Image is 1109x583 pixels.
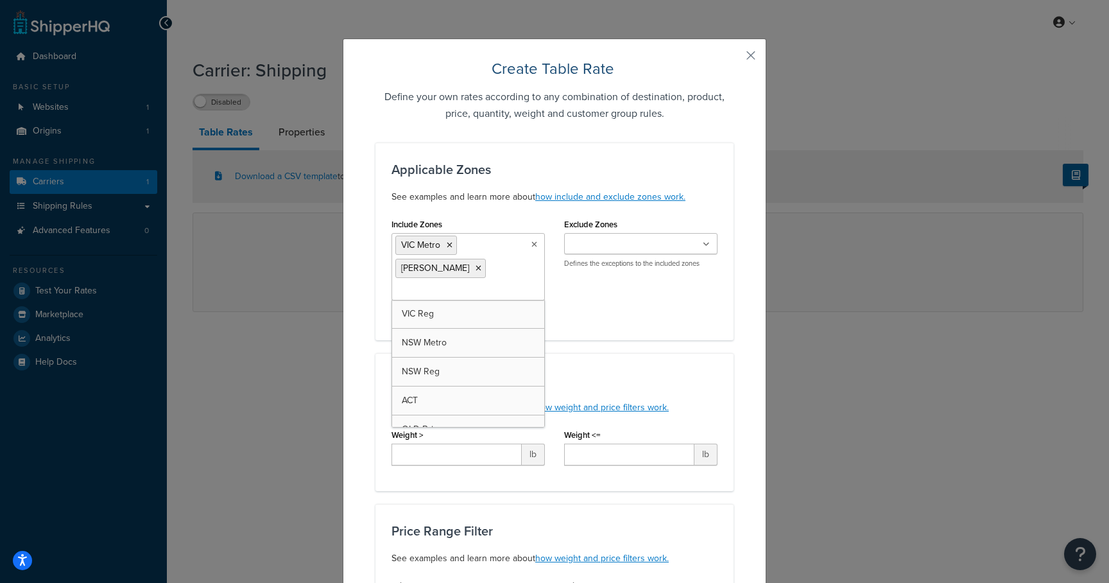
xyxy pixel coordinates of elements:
[391,524,718,538] h3: Price Range Filter
[535,552,669,565] a: how weight and price filters work.
[564,220,617,229] label: Exclude Zones
[391,373,718,387] h3: Weight Range Filter
[694,444,718,466] span: lb
[391,430,424,440] label: Weight >
[401,238,440,252] span: VIC Metro
[401,261,469,275] span: [PERSON_NAME]
[402,307,434,320] span: VIC Reg
[564,259,718,268] p: Defines the exceptions to the included zones
[391,162,718,177] h3: Applicable Zones
[402,336,447,349] span: NSW Metro
[522,444,545,466] span: lb
[392,300,544,328] a: VIC Reg
[535,401,669,414] a: how weight and price filters work.
[392,415,544,444] a: QLD Bris
[392,329,544,357] a: NSW Metro
[564,430,601,440] label: Weight <=
[402,422,438,436] span: QLD Bris
[402,394,418,407] span: ACT
[535,190,685,204] a: how include and exclude zones work.
[391,189,718,205] p: See examples and learn more about
[391,551,718,566] p: See examples and learn more about
[391,400,718,415] p: See examples and learn more about
[375,89,734,122] h5: Define your own rates according to any combination of destination, product, price, quantity, weig...
[391,220,442,229] label: Include Zones
[402,365,440,378] span: NSW Reg
[392,387,544,415] a: ACT
[375,58,734,79] h2: Create Table Rate
[392,358,544,386] a: NSW Reg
